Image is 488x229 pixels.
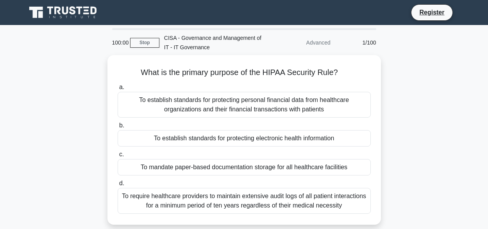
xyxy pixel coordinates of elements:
div: To establish standards for protecting electronic health information [118,130,371,147]
div: CISA - Governance and Management of IT - IT Governance [159,30,267,55]
div: 1/100 [335,35,381,50]
a: Stop [130,38,159,48]
div: To establish standards for protecting personal financial data from healthcare organizations and t... [118,92,371,118]
span: a. [119,84,124,90]
span: b. [119,122,124,129]
div: Advanced [267,35,335,50]
div: To mandate paper-based documentation storage for all healthcare facilities [118,159,371,175]
a: Register [415,7,449,17]
h5: What is the primary purpose of the HIPAA Security Rule? [117,68,372,78]
div: 100:00 [107,35,130,50]
div: To require healthcare providers to maintain extensive audit logs of all patient interactions for ... [118,188,371,214]
span: d. [119,180,124,186]
span: c. [119,151,124,157]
